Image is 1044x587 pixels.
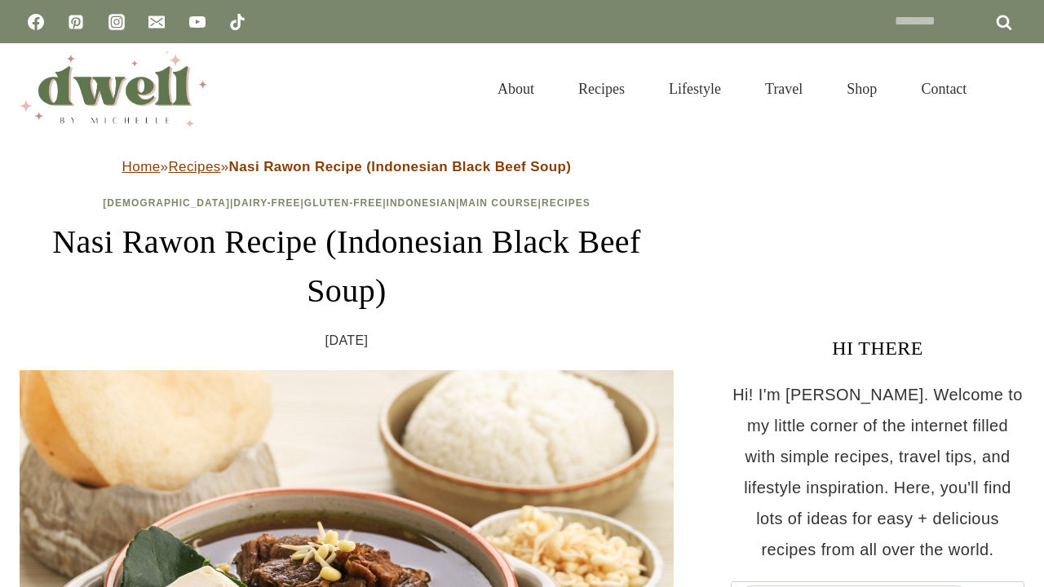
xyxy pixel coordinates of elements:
[233,197,300,209] a: Dairy-Free
[825,60,899,117] a: Shop
[476,60,556,117] a: About
[387,197,456,209] a: Indonesian
[304,197,383,209] a: Gluten-Free
[140,6,173,38] a: Email
[20,51,207,126] img: DWELL by michelle
[103,197,230,209] a: [DEMOGRAPHIC_DATA]
[743,60,825,117] a: Travel
[181,6,214,38] a: YouTube
[100,6,133,38] a: Instagram
[103,197,590,209] span: | | | | |
[476,60,989,117] nav: Primary Navigation
[20,218,674,316] h1: Nasi Rawon Recipe (Indonesian Black Beef Soup)
[60,6,92,38] a: Pinterest
[997,75,1024,103] button: View Search Form
[542,197,591,209] a: Recipes
[899,60,989,117] a: Contact
[229,159,572,174] strong: Nasi Rawon Recipe (Indonesian Black Beef Soup)
[556,60,647,117] a: Recipes
[122,159,572,174] span: » »
[325,329,369,353] time: [DATE]
[168,159,220,174] a: Recipes
[221,6,254,38] a: TikTok
[20,6,52,38] a: Facebook
[731,379,1024,565] p: Hi! I'm [PERSON_NAME]. Welcome to my little corner of the internet filled with simple recipes, tr...
[459,197,537,209] a: Main Course
[647,60,743,117] a: Lifestyle
[122,159,161,174] a: Home
[731,333,1024,363] h3: HI THERE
